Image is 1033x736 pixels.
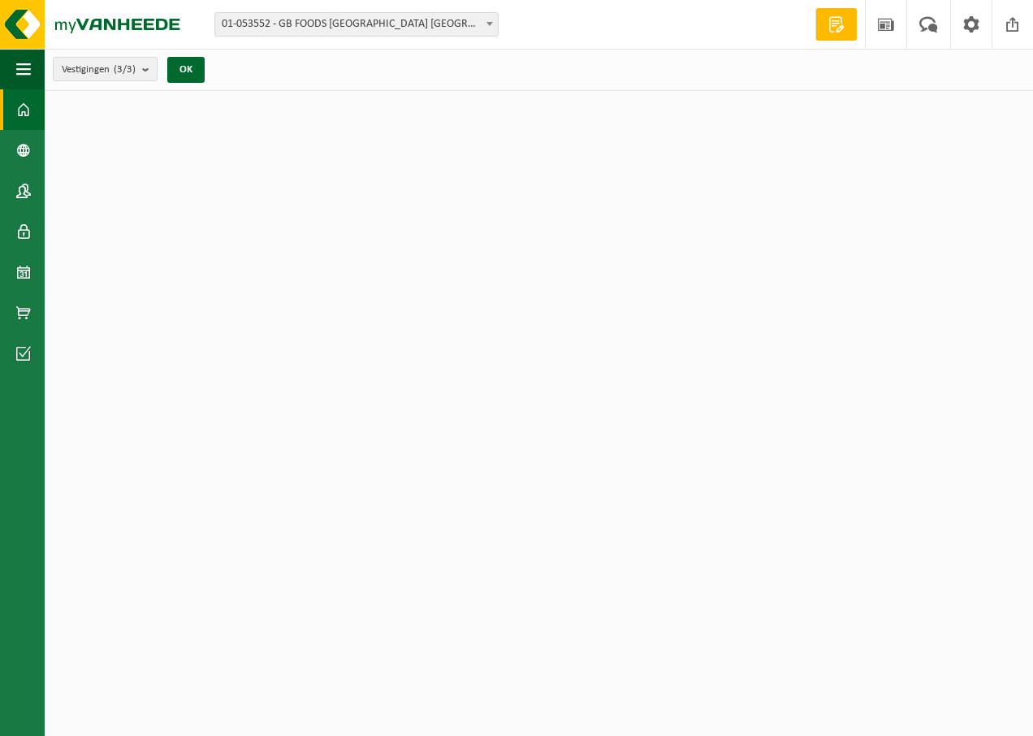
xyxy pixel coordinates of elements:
[215,13,498,36] span: 01-053552 - GB FOODS BELGIUM NV - PUURS-SINT-AMANDS
[53,57,158,81] button: Vestigingen(3/3)
[62,58,136,82] span: Vestigingen
[114,64,136,75] count: (3/3)
[214,12,499,37] span: 01-053552 - GB FOODS BELGIUM NV - PUURS-SINT-AMANDS
[167,57,205,83] button: OK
